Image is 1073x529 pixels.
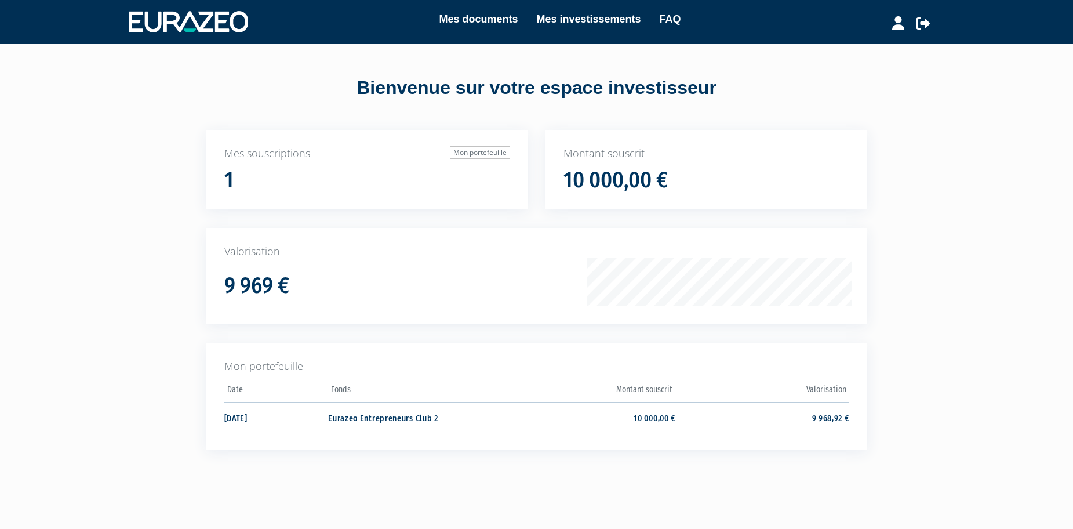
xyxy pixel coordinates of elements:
[224,146,510,161] p: Mes souscriptions
[502,381,675,403] th: Montant souscrit
[675,402,849,433] td: 9 968,92 €
[328,402,501,433] td: Eurazeo Entrepreneurs Club 2
[660,11,681,27] a: FAQ
[439,11,518,27] a: Mes documents
[224,168,234,193] h1: 1
[563,146,849,161] p: Montant souscrit
[502,402,675,433] td: 10 000,00 €
[536,11,641,27] a: Mes investissements
[224,359,849,374] p: Mon portefeuille
[180,75,893,102] div: Bienvenue sur votre espace investisseur
[450,146,510,159] a: Mon portefeuille
[328,381,501,403] th: Fonds
[224,381,329,403] th: Date
[224,402,329,433] td: [DATE]
[675,381,849,403] th: Valorisation
[224,244,849,259] p: Valorisation
[224,274,289,298] h1: 9 969 €
[563,168,668,193] h1: 10 000,00 €
[129,11,248,32] img: 1732889491-logotype_eurazeo_blanc_rvb.png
